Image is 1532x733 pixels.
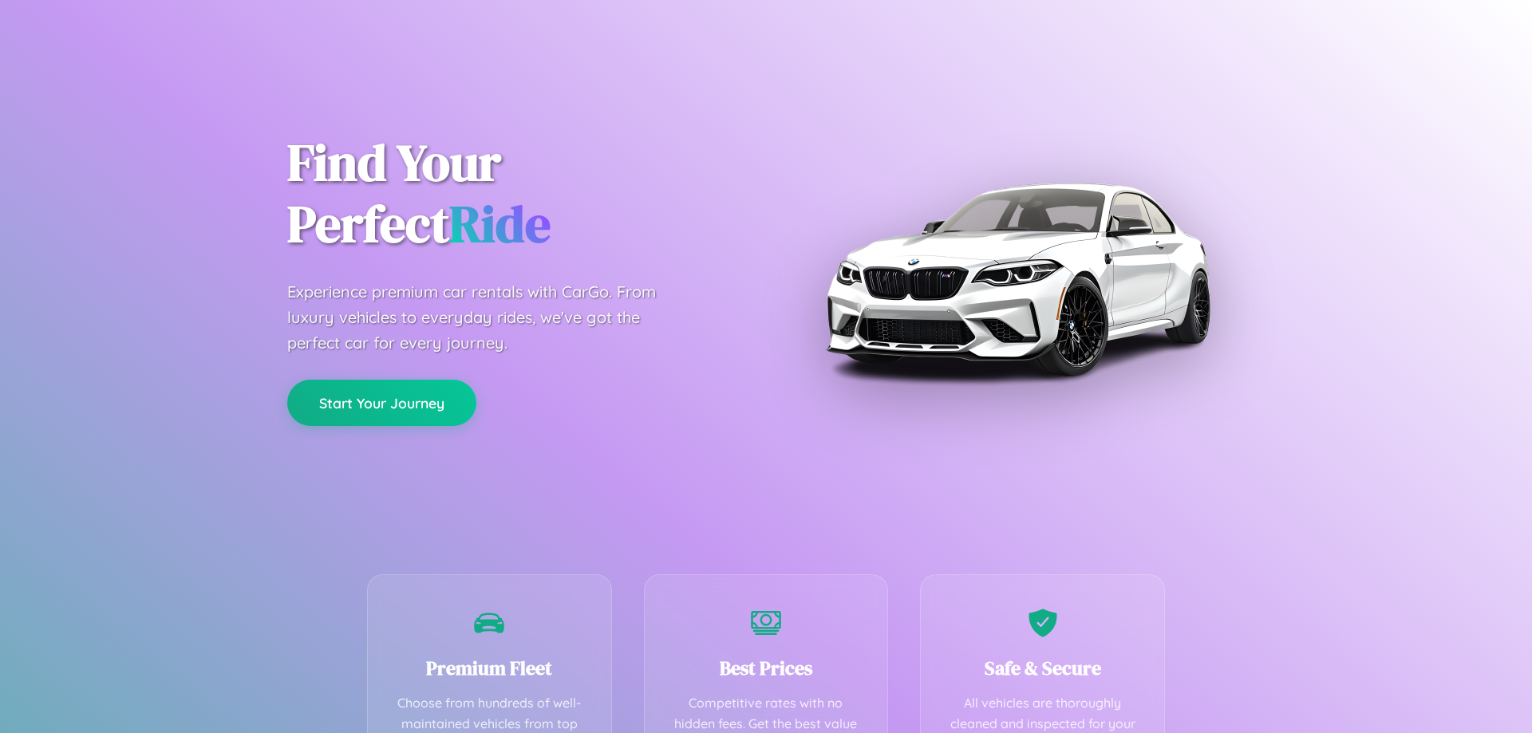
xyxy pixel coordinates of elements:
[818,80,1217,479] img: Premium BMW car rental vehicle
[449,189,551,258] span: Ride
[287,132,742,255] h1: Find Your Perfect
[669,655,864,681] h3: Best Prices
[392,655,587,681] h3: Premium Fleet
[945,655,1140,681] h3: Safe & Secure
[287,380,476,426] button: Start Your Journey
[287,279,686,356] p: Experience premium car rentals with CarGo. From luxury vehicles to everyday rides, we've got the ...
